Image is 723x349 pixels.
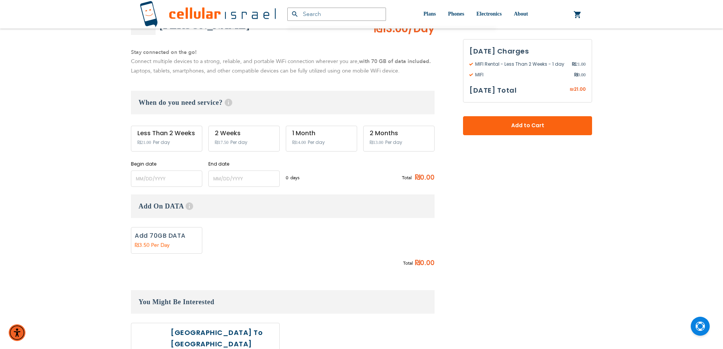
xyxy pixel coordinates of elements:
[370,140,383,145] span: ₪13.00
[287,8,386,21] input: Search
[131,194,435,218] h3: Add On DATA
[186,202,193,210] span: Help
[572,61,575,68] span: ₪
[469,46,586,57] h3: [DATE] Charges
[574,71,578,78] span: ₪
[131,48,435,76] p: Connect multiple devices to a strong, reliable, and portable WiFi connection wherever you are, La...
[514,11,528,17] span: About
[131,91,435,114] h3: When do you need service?
[215,140,228,145] span: ₪17.50
[292,130,351,137] div: 1 Month
[308,139,325,146] span: Per day
[415,257,420,269] span: ₪
[137,140,151,145] span: ₪21.00
[469,71,574,78] span: MIFI
[131,161,202,167] label: Begin date
[463,116,592,135] button: Add to Cart
[420,257,435,269] span: 0.00
[140,1,276,28] img: Cellular Israel Logo
[402,174,412,181] span: Total
[448,11,464,17] span: Phones
[370,130,428,137] div: 2 Months
[225,99,232,106] span: Help
[208,171,280,187] input: MM/DD/YYYY
[131,171,202,187] input: MM/DD/YYYY
[137,130,196,137] div: Less Than 2 Weeks
[412,172,435,183] span: ₪0.00
[469,61,572,68] span: MIFI Rental - Less Than 2 Weeks - 1 day
[570,86,574,93] span: ₪
[215,130,273,137] div: 2 Weeks
[359,58,431,65] strong: with 70 GB of data included.
[476,11,502,17] span: Electronics
[574,86,586,92] span: 21.00
[374,21,435,36] span: ₪13.00
[208,161,280,167] label: End date
[9,324,25,341] div: Accessibility Menu
[131,49,197,56] strong: Stay connected on the go!
[572,61,586,68] span: 21.00
[574,71,586,78] span: 0.00
[469,85,517,96] h3: [DATE] Total
[488,122,567,129] span: Add to Cart
[385,139,402,146] span: Per day
[290,174,299,181] span: days
[153,139,170,146] span: Per day
[139,298,214,306] span: You Might Be Interested
[286,174,290,181] span: 0
[292,140,306,145] span: ₪14.00
[408,21,435,36] span: /Day
[230,139,247,146] span: Per day
[424,11,436,17] span: Plans
[403,259,413,267] span: Total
